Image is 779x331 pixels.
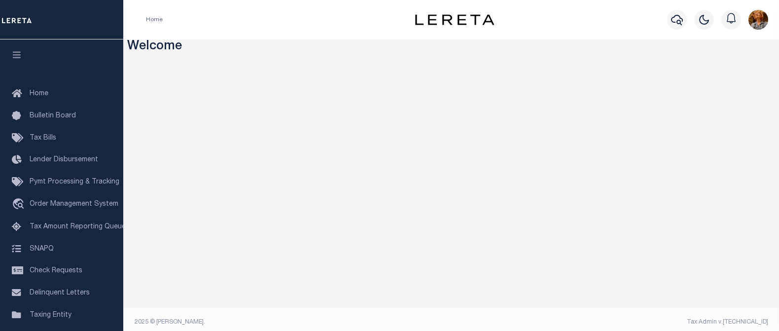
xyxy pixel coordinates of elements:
[459,318,768,327] div: Tax Admin v.[TECHNICAL_ID]
[30,312,71,319] span: Taxing Entity
[30,179,119,185] span: Pymt Processing & Tracking
[146,15,163,24] li: Home
[30,290,90,296] span: Delinquent Letters
[30,201,118,208] span: Order Management System
[30,156,98,163] span: Lender Disbursement
[30,267,82,274] span: Check Requests
[30,245,54,252] span: SNAPQ
[30,135,56,142] span: Tax Bills
[127,39,776,55] h3: Welcome
[12,198,28,211] i: travel_explore
[30,90,48,97] span: Home
[127,318,452,327] div: 2025 © [PERSON_NAME].
[30,223,126,230] span: Tax Amount Reporting Queue
[30,112,76,119] span: Bulletin Board
[415,14,494,25] img: logo-dark.svg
